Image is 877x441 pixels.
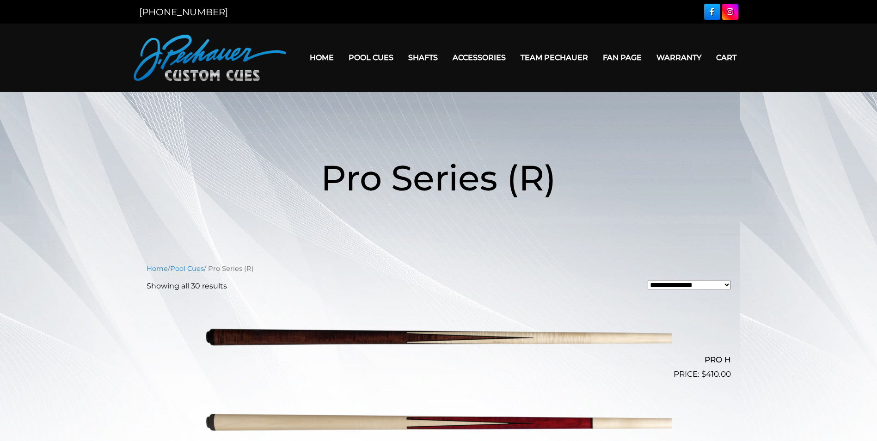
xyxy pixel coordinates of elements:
h2: PRO H [147,351,731,368]
a: Pool Cues [341,46,401,69]
a: [PHONE_NUMBER] [139,6,228,18]
a: Home [302,46,341,69]
a: PRO H $410.00 [147,299,731,380]
a: Pool Cues [170,264,204,273]
img: Pechauer Custom Cues [134,35,286,81]
bdi: 410.00 [701,369,731,379]
img: PRO H [205,299,672,377]
select: Shop order [648,281,731,289]
a: Accessories [445,46,513,69]
a: Team Pechauer [513,46,595,69]
p: Showing all 30 results [147,281,227,292]
span: Pro Series (R) [321,156,556,199]
a: Fan Page [595,46,649,69]
a: Cart [709,46,744,69]
a: Warranty [649,46,709,69]
nav: Breadcrumb [147,263,731,274]
a: Shafts [401,46,445,69]
a: Home [147,264,168,273]
span: $ [701,369,706,379]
